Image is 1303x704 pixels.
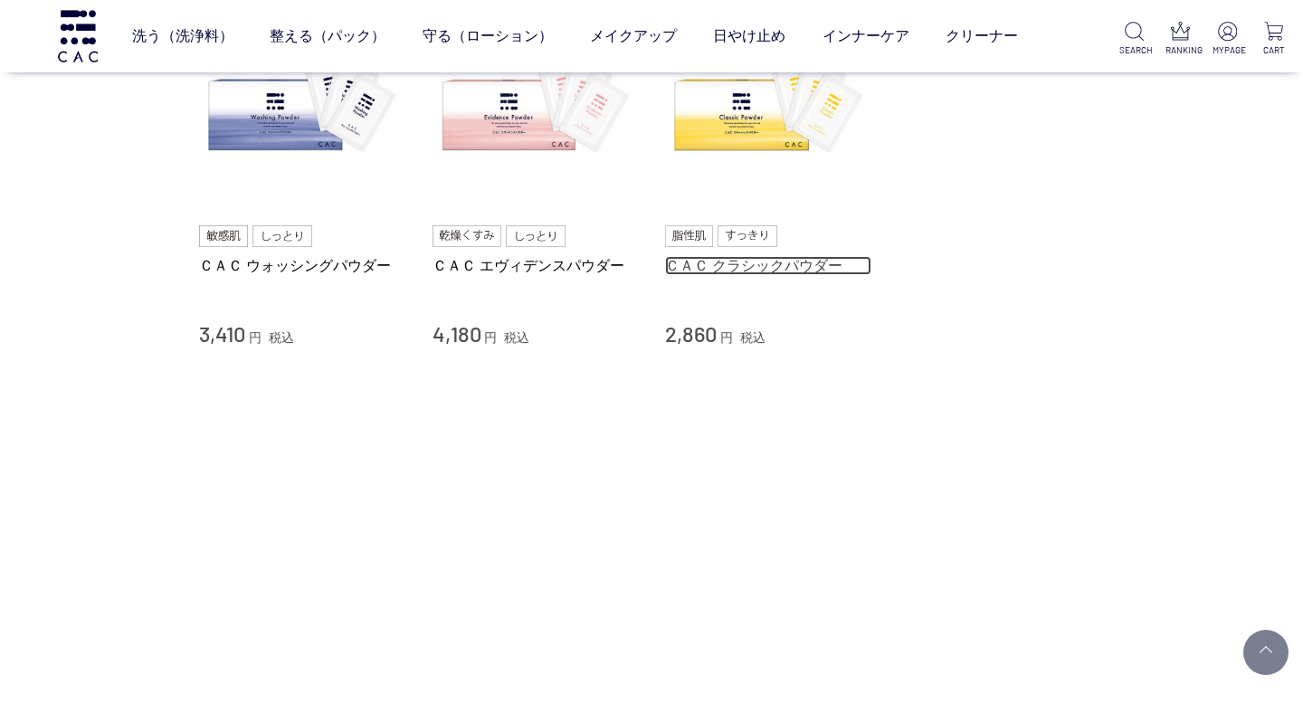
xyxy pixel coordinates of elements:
img: しっとり [506,225,566,247]
a: RANKING [1165,22,1195,57]
span: 税込 [740,330,766,345]
span: 4,180 [433,320,481,347]
img: ＣＡＣ エヴィデンスパウダー [433,5,639,212]
img: 乾燥くすみ [433,225,502,247]
img: 脂性肌 [665,225,713,247]
a: ＣＡＣ クラシックパウダー [665,256,871,275]
a: 日やけ止め [713,11,785,62]
span: 税込 [504,330,529,345]
img: ＣＡＣ ウォッシングパウダー [199,5,405,212]
span: 2,860 [665,320,717,347]
a: クリーナー [946,11,1018,62]
p: SEARCH [1119,43,1149,57]
a: メイクアップ [590,11,677,62]
p: RANKING [1165,43,1195,57]
span: 税込 [269,330,294,345]
a: ＣＡＣ ウォッシングパウダー [199,256,405,275]
a: 整える（パック） [270,11,385,62]
a: ＣＡＣ エヴィデンスパウダー [433,256,639,275]
img: すっきり [718,225,777,247]
a: インナーケア [823,11,909,62]
a: MYPAGE [1213,22,1242,57]
span: 円 [720,330,733,345]
img: 敏感肌 [199,225,248,247]
a: SEARCH [1119,22,1149,57]
img: logo [55,10,100,62]
a: 洗う（洗浄料） [132,11,233,62]
p: MYPAGE [1213,43,1242,57]
span: 円 [249,330,262,345]
span: 3,410 [199,320,245,347]
a: 守る（ローション） [423,11,553,62]
a: CART [1259,22,1289,57]
img: しっとり [252,225,312,247]
span: 円 [484,330,497,345]
img: ＣＡＣ クラシックパウダー [665,5,871,212]
p: CART [1259,43,1289,57]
